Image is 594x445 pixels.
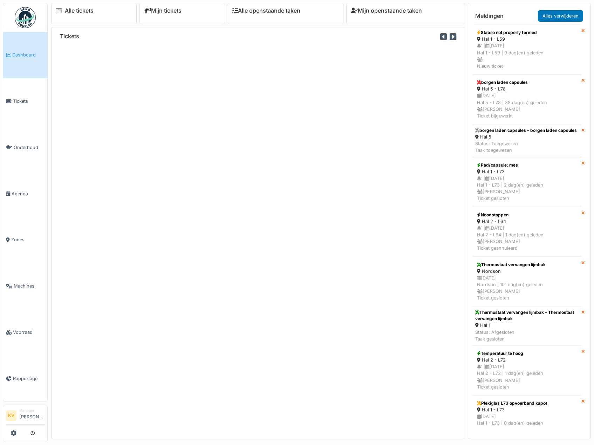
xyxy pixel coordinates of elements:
[477,218,577,225] div: Hal 2 - L64
[65,7,94,14] a: Alle tickets
[477,42,577,69] div: 1 | [DATE] Hal 1 - L59 | 0 dag(en) geleden Nieuw ticket
[477,262,577,268] div: Thermostaat vervangen lijmbak
[472,157,581,207] a: Pad/capsule: mes Hal 1 - L73 1 |[DATE]Hal 1 - L73 | 2 dag(en) geleden [PERSON_NAME]Ticket gesloten
[477,357,577,363] div: Hal 2 - L72
[475,329,579,342] div: Status: Afgesloten Taak gesloten
[3,263,47,309] a: Machines
[477,162,577,168] div: Pad/capsule: mes
[472,306,581,345] a: Thermostaat vervangen lijmbak - Thermostaat vervangen lijmbak Hal 1 Status: AfgeslotenTaak gesloten
[477,406,577,413] div: Hal 1 - L73
[19,408,45,423] li: [PERSON_NAME]
[11,236,45,243] span: Zones
[472,257,581,306] a: Thermostaat vervangen lijmbak Nordson [DATE]Nordson | 101 dag(en) geleden [PERSON_NAME]Ticket ges...
[477,175,577,202] div: 1 | [DATE] Hal 1 - L73 | 2 dag(en) geleden [PERSON_NAME] Ticket gesloten
[477,225,577,252] div: 1 | [DATE] Hal 2 - L64 | 1 dag(en) geleden [PERSON_NAME] Ticket geannuleerd
[475,127,577,134] div: borgen laden capsules - borgen laden capsules
[12,190,45,197] span: Agenda
[477,168,577,175] div: Hal 1 - L73
[3,309,47,356] a: Voorraad
[477,363,577,390] div: 1 | [DATE] Hal 2 - L72 | 1 dag(en) geleden [PERSON_NAME] Ticket gesloten
[472,207,581,257] a: Noodstoppen Hal 2 - L64 1 |[DATE]Hal 2 - L64 | 1 dag(en) geleden [PERSON_NAME]Ticket geannuleerd
[144,7,182,14] a: Mijn tickets
[3,217,47,263] a: Zones
[538,10,583,22] a: Alles verwijderen
[477,413,577,440] div: [DATE] Hal 1 - L73 | 0 dag(en) geleden Nieuw ticket
[472,74,581,124] a: borgen laden capsules Hal 5 - L78 [DATE]Hal 5 - L78 | 38 dag(en) geleden [PERSON_NAME]Ticket bijg...
[472,395,581,445] a: Plexiglas L73 opvoerband kapot Hal 1 - L73 [DATE]Hal 1 - L73 | 0 dag(en) geleden Nieuw ticket
[477,400,577,406] div: Plexiglas L73 opvoerband kapot
[6,410,16,421] li: KV
[477,268,577,275] div: Nordson
[13,375,45,382] span: Rapportage
[475,134,577,140] div: Hal 5
[477,36,577,42] div: Hal 1 - L59
[14,283,45,289] span: Machines
[19,408,45,413] div: Manager
[13,329,45,336] span: Voorraad
[232,7,300,14] a: Alle openstaande taken
[475,322,579,329] div: Hal 1
[477,86,577,92] div: Hal 5 - L78
[3,32,47,78] a: Dashboard
[475,13,504,19] h6: Meldingen
[351,7,422,14] a: Mijn openstaande taken
[477,350,577,357] div: Temperatuur te hoog
[3,170,47,217] a: Agenda
[472,25,581,74] a: Stabilo not properly formed Hal 1 - L59 1 |[DATE]Hal 1 - L59 | 0 dag(en) geleden Nieuw ticket
[13,98,45,104] span: Tickets
[477,212,577,218] div: Noodstoppen
[3,355,47,402] a: Rapportage
[475,140,577,154] div: Status: Toegewezen Taak toegewezen
[14,144,45,151] span: Onderhoud
[477,92,577,119] div: [DATE] Hal 5 - L78 | 38 dag(en) geleden [PERSON_NAME] Ticket bijgewerkt
[15,7,36,28] img: Badge_color-CXgf-gQk.svg
[472,345,581,395] a: Temperatuur te hoog Hal 2 - L72 1 |[DATE]Hal 2 - L72 | 1 dag(en) geleden [PERSON_NAME]Ticket gesl...
[3,78,47,124] a: Tickets
[12,52,45,58] span: Dashboard
[60,33,79,40] h6: Tickets
[472,124,581,157] a: borgen laden capsules - borgen laden capsules Hal 5 Status: ToegewezenTaak toegewezen
[3,124,47,171] a: Onderhoud
[477,275,577,302] div: [DATE] Nordson | 101 dag(en) geleden [PERSON_NAME] Ticket gesloten
[477,29,577,36] div: Stabilo not properly formed
[477,79,577,86] div: borgen laden capsules
[6,408,45,425] a: KV Manager[PERSON_NAME]
[475,309,579,322] div: Thermostaat vervangen lijmbak - Thermostaat vervangen lijmbak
